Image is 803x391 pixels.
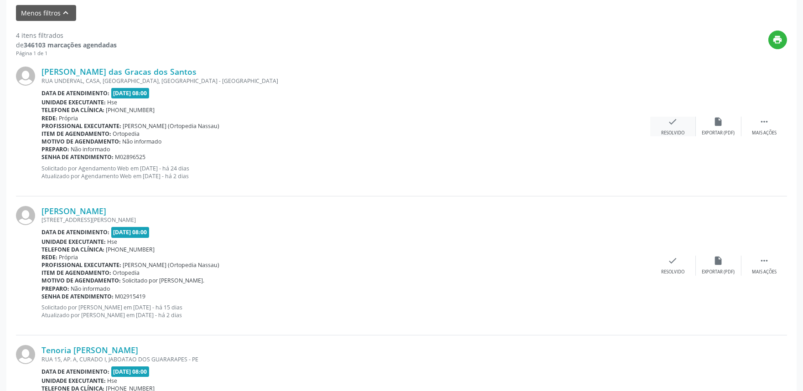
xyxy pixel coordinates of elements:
[123,138,162,145] span: Não informado
[71,145,110,153] span: Não informado
[41,345,138,355] a: Tenoria [PERSON_NAME]
[41,355,650,363] div: RUA 15, AP. A, CURADO I, JABOATAO DOS GUARARAPES - PE
[123,277,205,284] span: Solicitado por [PERSON_NAME].
[16,345,35,364] img: img
[115,153,146,161] span: M02896525
[111,88,150,98] span: [DATE] 08:00
[41,277,121,284] b: Motivo de agendamento:
[41,368,109,376] b: Data de atendimento:
[41,77,650,85] div: RUA UNDERVAL, CASA, [GEOGRAPHIC_DATA], [GEOGRAPHIC_DATA] - [GEOGRAPHIC_DATA]
[123,122,220,130] span: [PERSON_NAME] (Ortopedia Nassau)
[41,293,114,300] b: Senha de atendimento:
[668,117,678,127] i: check
[41,130,111,138] b: Item de agendamento:
[41,122,121,130] b: Profissional executante:
[113,130,140,138] span: Ortopedia
[61,8,71,18] i: keyboard_arrow_up
[41,228,109,236] b: Data de atendimento:
[111,227,150,237] span: [DATE] 08:00
[115,293,146,300] span: M02915419
[113,269,140,277] span: Ortopedia
[41,253,57,261] b: Rede:
[714,256,724,266] i: insert_drive_file
[16,40,117,50] div: de
[759,117,769,127] i: 
[41,138,121,145] b: Motivo de agendamento:
[71,285,110,293] span: Não informado
[41,67,197,77] a: [PERSON_NAME] das Gracas dos Santos
[16,5,76,21] button: Menos filtroskeyboard_arrow_up
[41,285,69,293] b: Preparo:
[41,89,109,97] b: Data de atendimento:
[123,261,220,269] span: [PERSON_NAME] (Ortopedia Nassau)
[768,31,787,49] button: print
[41,261,121,269] b: Profissional executante:
[41,145,69,153] b: Preparo:
[661,130,684,136] div: Resolvido
[759,256,769,266] i: 
[41,304,650,319] p: Solicitado por [PERSON_NAME] em [DATE] - há 15 dias Atualizado por [PERSON_NAME] em [DATE] - há 2...
[111,366,150,377] span: [DATE] 08:00
[714,117,724,127] i: insert_drive_file
[41,269,111,277] b: Item de agendamento:
[41,377,106,385] b: Unidade executante:
[41,246,104,253] b: Telefone da clínica:
[108,98,118,106] span: Hse
[108,238,118,246] span: Hse
[41,153,114,161] b: Senha de atendimento:
[752,130,777,136] div: Mais ações
[16,50,117,57] div: Página 1 de 1
[668,256,678,266] i: check
[16,67,35,86] img: img
[702,130,735,136] div: Exportar (PDF)
[106,106,155,114] span: [PHONE_NUMBER]
[59,114,78,122] span: Própria
[661,269,684,275] div: Resolvido
[106,246,155,253] span: [PHONE_NUMBER]
[752,269,777,275] div: Mais ações
[41,114,57,122] b: Rede:
[41,165,650,180] p: Solicitado por Agendamento Web em [DATE] - há 24 dias Atualizado por Agendamento Web em [DATE] - ...
[59,253,78,261] span: Própria
[16,31,117,40] div: 4 itens filtrados
[41,106,104,114] b: Telefone da clínica:
[108,377,118,385] span: Hse
[41,216,650,224] div: [STREET_ADDRESS][PERSON_NAME]
[41,98,106,106] b: Unidade executante:
[41,238,106,246] b: Unidade executante:
[16,206,35,225] img: img
[24,41,117,49] strong: 346103 marcações agendadas
[773,35,783,45] i: print
[41,206,106,216] a: [PERSON_NAME]
[702,269,735,275] div: Exportar (PDF)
